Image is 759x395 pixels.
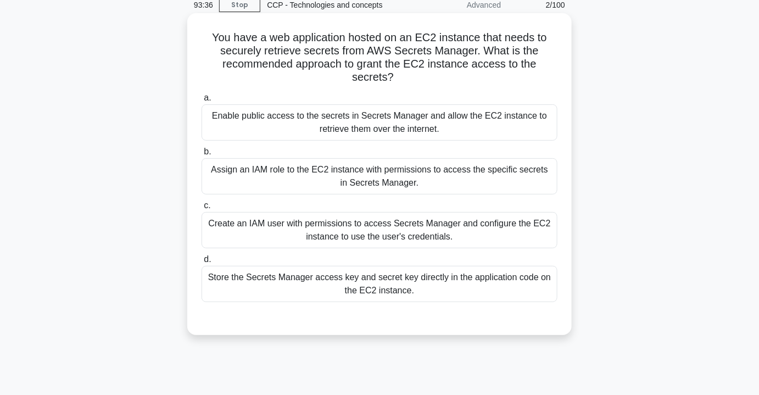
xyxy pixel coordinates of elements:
[200,31,559,85] h5: You have a web application hosted on an EC2 instance that needs to securely retrieve secrets from...
[202,104,557,141] div: Enable public access to the secrets in Secrets Manager and allow the EC2 instance to retrieve the...
[204,147,211,156] span: b.
[204,254,211,264] span: d.
[204,201,210,210] span: c.
[202,266,557,302] div: Store the Secrets Manager access key and secret key directly in the application code on the EC2 i...
[202,158,557,194] div: Assign an IAM role to the EC2 instance with permissions to access the specific secrets in Secrets...
[202,212,557,248] div: Create an IAM user with permissions to access Secrets Manager and configure the EC2 instance to u...
[204,93,211,102] span: a.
